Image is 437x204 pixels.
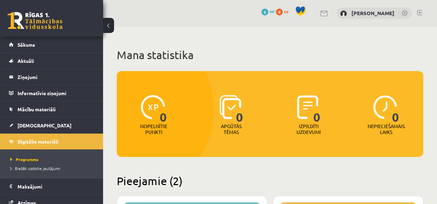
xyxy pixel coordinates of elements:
h1: Mana statistika [117,48,423,62]
h2: Pieejamie (2) [117,174,423,188]
span: mP [269,9,275,14]
span: Digitālie materiāli [18,138,58,145]
p: Nopelnītie punkti [140,123,167,135]
span: 0 [392,95,399,123]
img: icon-xp-0682a9bc20223a9ccc6f5883a126b849a74cddfe5390d2b41b4391c66f2066e7.svg [141,95,165,119]
a: Sākums [9,37,94,53]
img: icon-completed-tasks-ad58ae20a441b2904462921112bc710f1caf180af7a3daa7317a5a94f2d26646.svg [297,95,318,119]
span: [DEMOGRAPHIC_DATA] [18,122,71,128]
a: Maksājumi [9,179,94,194]
p: Izpildīti uzdevumi [295,123,322,135]
span: Mācību materiāli [18,106,56,112]
span: Programma [10,157,38,162]
span: xp [284,9,288,14]
p: Apgūtās tēmas [218,123,245,135]
a: Biežāk uzdotie jautājumi [10,165,96,171]
span: Biežāk uzdotie jautājumi [10,166,60,171]
a: 6 mP [261,9,275,14]
a: Programma [10,156,96,162]
span: Sākums [18,42,35,48]
a: Aktuāli [9,53,94,69]
a: Ziņojumi [9,69,94,85]
a: 0 xp [276,9,292,14]
span: 0 [160,95,167,123]
a: [DEMOGRAPHIC_DATA] [9,117,94,133]
span: Aktuāli [18,58,34,64]
a: [PERSON_NAME] [351,10,394,16]
a: Mācību materiāli [9,101,94,117]
span: 0 [313,95,321,123]
a: Rīgas 1. Tālmācības vidusskola [8,12,63,29]
span: 6 [261,9,268,15]
p: Nepieciešamais laiks [368,123,405,135]
legend: Informatīvie ziņojumi [18,85,94,101]
img: icon-clock-7be60019b62300814b6bd22b8e044499b485619524d84068768e800edab66f18.svg [373,95,397,119]
a: Informatīvie ziņojumi [9,85,94,101]
span: 0 [276,9,283,15]
legend: Maksājumi [18,179,94,194]
legend: Ziņojumi [18,69,94,85]
a: Digitālie materiāli [9,134,94,149]
img: Vanesa Kučere [340,10,347,17]
img: icon-learned-topics-4a711ccc23c960034f471b6e78daf4a3bad4a20eaf4de84257b87e66633f6470.svg [220,95,241,119]
span: 0 [236,95,243,123]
